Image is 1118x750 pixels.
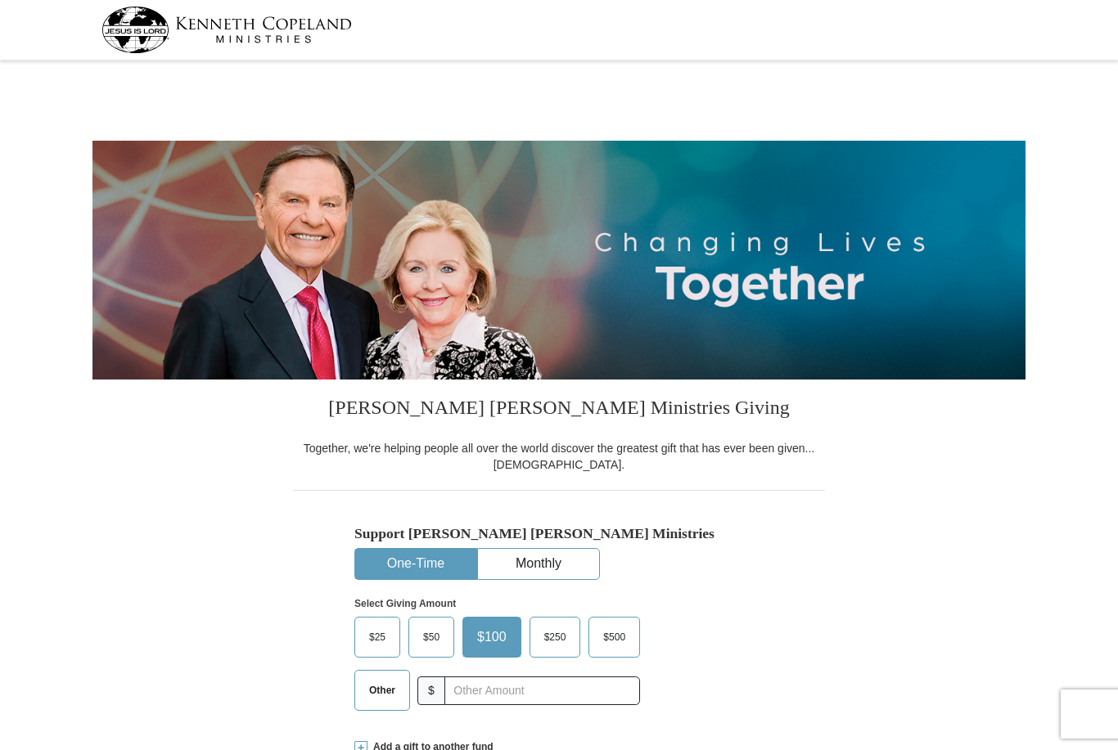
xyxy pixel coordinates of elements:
button: Monthly [478,549,599,579]
img: kcm-header-logo.svg [101,7,352,53]
span: $100 [469,625,515,649]
span: Other [361,678,403,703]
span: $250 [536,625,575,649]
span: $50 [415,625,448,649]
h3: [PERSON_NAME] [PERSON_NAME] Ministries Giving [293,379,825,440]
input: Other Amount [444,676,640,705]
span: $ [417,676,445,705]
span: $25 [361,625,394,649]
button: One-Time [355,549,476,579]
div: Together, we're helping people all over the world discover the greatest gift that has ever been g... [293,440,825,473]
h5: Support [PERSON_NAME] [PERSON_NAME] Ministries [354,525,764,542]
span: $500 [595,625,633,649]
strong: Select Giving Amount [354,598,456,609]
